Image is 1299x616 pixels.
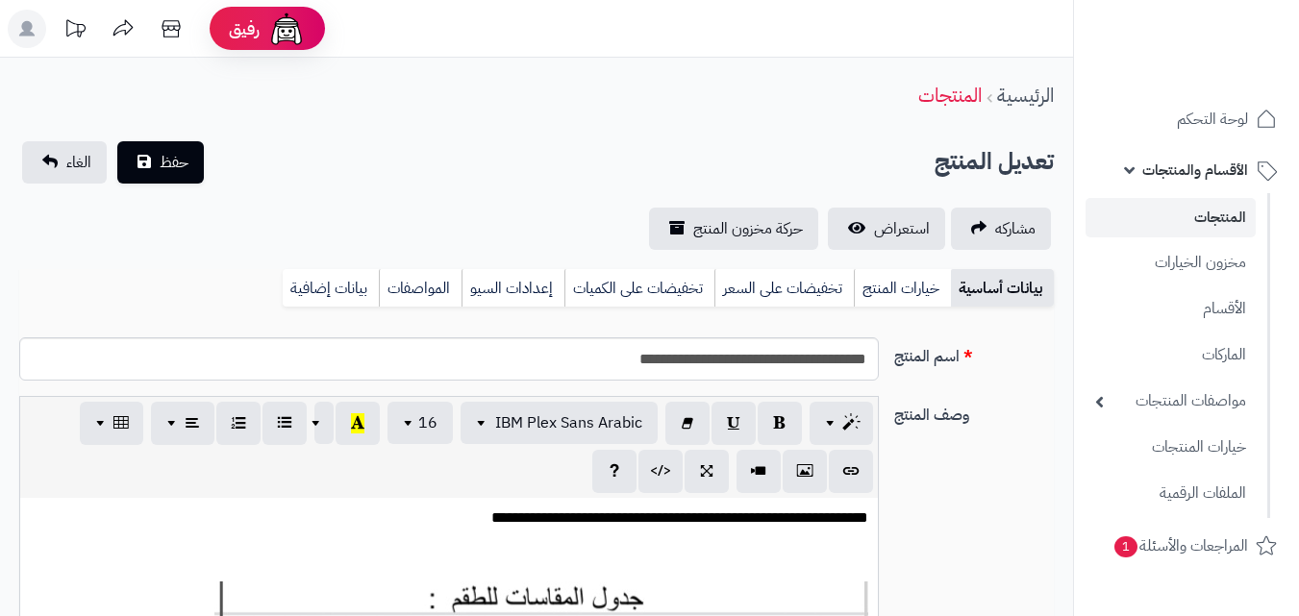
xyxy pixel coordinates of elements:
a: حركة مخزون المنتج [649,208,818,250]
a: المنتجات [1086,198,1256,237]
span: حفظ [160,151,188,174]
span: حركة مخزون المنتج [693,217,803,240]
a: الغاء [22,141,107,184]
a: الرئيسية [997,81,1054,110]
img: logo-2.png [1168,52,1281,92]
a: الأقسام [1086,288,1256,330]
a: تخفيضات على السعر [714,269,854,308]
button: حفظ [117,141,204,184]
span: 16 [418,411,437,434]
label: اسم المنتج [887,337,1062,368]
a: المنتجات [918,81,982,110]
a: المواصفات [379,269,462,308]
span: الغاء [66,151,91,174]
a: الملفات الرقمية [1086,473,1256,514]
h2: تعديل المنتج [935,142,1054,182]
a: لوحة التحكم [1086,96,1287,142]
a: تخفيضات على الكميات [564,269,714,308]
img: ai-face.png [267,10,306,48]
button: IBM Plex Sans Arabic [461,402,658,444]
span: IBM Plex Sans Arabic [495,411,642,434]
a: خيارات المنتج [854,269,951,308]
a: بيانات إضافية [283,269,379,308]
span: رفيق [229,17,260,40]
a: مواصفات المنتجات [1086,381,1256,422]
label: وصف المنتج [887,396,1062,427]
a: إعدادات السيو [462,269,564,308]
a: استعراض [828,208,945,250]
span: لوحة التحكم [1177,106,1248,133]
button: 16 [387,402,453,444]
a: خيارات المنتجات [1086,427,1256,468]
span: مشاركه [995,217,1036,240]
a: بيانات أساسية [951,269,1054,308]
a: المراجعات والأسئلة1 [1086,523,1287,569]
span: الأقسام والمنتجات [1142,157,1248,184]
span: 1 [1114,536,1137,557]
a: مشاركه [951,208,1051,250]
span: استعراض [874,217,930,240]
a: تحديثات المنصة [51,10,99,53]
a: مخزون الخيارات [1086,242,1256,283]
a: الماركات [1086,334,1256,376]
span: المراجعات والأسئلة [1112,532,1248,559]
